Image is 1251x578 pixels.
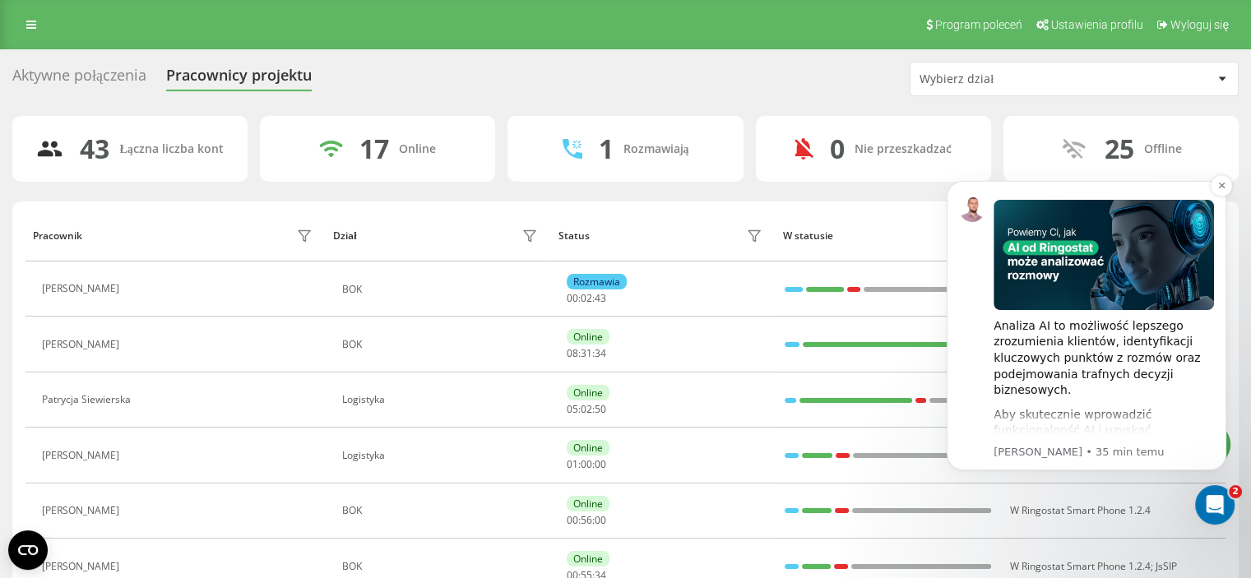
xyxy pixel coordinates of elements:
[342,339,542,350] div: BOK
[783,230,993,242] div: W statusie
[567,348,606,359] div: : :
[581,513,592,527] span: 56
[595,457,606,471] span: 00
[830,133,845,164] div: 0
[567,515,606,526] div: : :
[8,530,48,570] button: Open CMP widget
[1051,18,1143,31] span: Ustawienia profilu
[558,230,590,242] div: Status
[1170,18,1229,31] span: Wyloguj się
[567,440,609,455] div: Online
[922,156,1251,534] iframe: Intercom notifications wiadomość
[42,505,123,516] div: [PERSON_NAME]
[1155,559,1176,573] span: JsSIP
[33,230,82,242] div: Pracownik
[599,133,614,164] div: 1
[567,457,578,471] span: 01
[342,450,542,461] div: Logistyka
[1104,133,1133,164] div: 25
[920,72,1116,86] div: Wybierz dział
[119,142,223,156] div: Łączna liczba kont
[1009,559,1150,573] span: W Ringostat Smart Phone 1.2.4
[1143,142,1181,156] div: Offline
[333,230,356,242] div: Dział
[42,450,123,461] div: [PERSON_NAME]
[581,402,592,416] span: 02
[855,142,952,156] div: Nie przeszkadzać
[567,402,578,416] span: 05
[935,18,1022,31] span: Program poleceń
[1195,485,1235,525] iframe: Intercom live chat
[567,513,578,527] span: 00
[581,346,592,360] span: 31
[342,561,542,572] div: BOK
[166,67,312,92] div: Pracownicy projektu
[342,284,542,295] div: BOK
[595,291,606,305] span: 43
[567,459,606,470] div: : :
[567,291,578,305] span: 00
[567,274,627,289] div: Rozmawia
[623,142,689,156] div: Rozmawiają
[567,385,609,400] div: Online
[567,496,609,511] div: Online
[1229,485,1242,498] span: 2
[342,394,542,405] div: Logistyka
[342,505,542,516] div: BOK
[595,402,606,416] span: 50
[595,346,606,360] span: 34
[567,329,609,344] div: Online
[581,291,592,305] span: 02
[42,394,135,405] div: Patrycja Siewierska
[567,404,606,415] div: : :
[359,133,389,164] div: 17
[42,561,123,572] div: [PERSON_NAME]
[595,513,606,527] span: 00
[567,551,609,566] div: Online
[80,133,109,164] div: 43
[567,346,578,360] span: 08
[581,457,592,471] span: 00
[42,283,123,294] div: [PERSON_NAME]
[399,142,436,156] div: Online
[567,293,606,304] div: : :
[42,339,123,350] div: [PERSON_NAME]
[12,67,146,92] div: Aktywne połączenia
